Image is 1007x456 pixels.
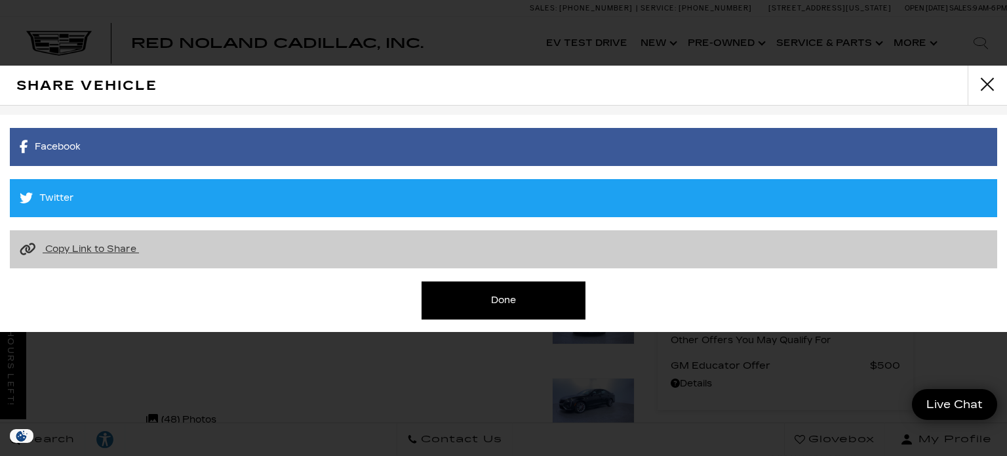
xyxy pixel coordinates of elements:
[10,230,997,268] a: Copy Link to Share
[10,179,997,217] a: Twitter
[422,281,585,320] a: Done
[912,389,997,420] a: Live Chat
[968,66,1007,105] button: close
[16,75,157,96] h2: Share Vehicle
[7,429,37,443] img: Opt-Out Icon
[45,243,136,255] span: Copy Link to Share
[920,397,989,412] span: Live Chat
[7,429,37,443] section: Click to Open Cookie Consent Modal
[10,128,997,166] a: Facebook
